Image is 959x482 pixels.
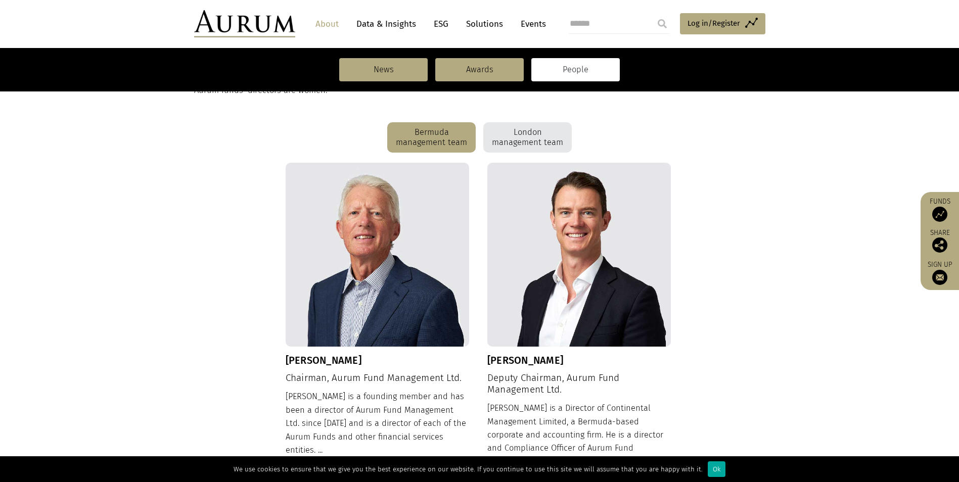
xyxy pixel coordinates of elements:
[429,15,453,33] a: ESG
[652,14,672,34] input: Submit
[531,58,620,81] a: People
[483,122,572,153] div: London management team
[932,237,947,253] img: Share this post
[387,122,476,153] div: Bermuda management team
[926,260,954,285] a: Sign up
[194,10,295,37] img: Aurum
[351,15,421,33] a: Data & Insights
[932,207,947,222] img: Access Funds
[516,15,546,33] a: Events
[286,390,470,475] div: [PERSON_NAME] is a founding member and has been a director of Aurum Fund Management Ltd. since [D...
[932,270,947,285] img: Sign up to our newsletter
[926,229,954,253] div: Share
[435,58,524,81] a: Awards
[926,197,954,222] a: Funds
[708,461,725,477] div: Ok
[286,354,470,366] h3: [PERSON_NAME]
[487,354,671,366] h3: [PERSON_NAME]
[688,17,740,29] span: Log in/Register
[310,15,344,33] a: About
[487,372,671,396] h4: Deputy Chairman, Aurum Fund Management Ltd.
[339,58,428,81] a: News
[286,372,470,384] h4: Chairman, Aurum Fund Management Ltd.
[680,13,765,34] a: Log in/Register
[461,15,508,33] a: Solutions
